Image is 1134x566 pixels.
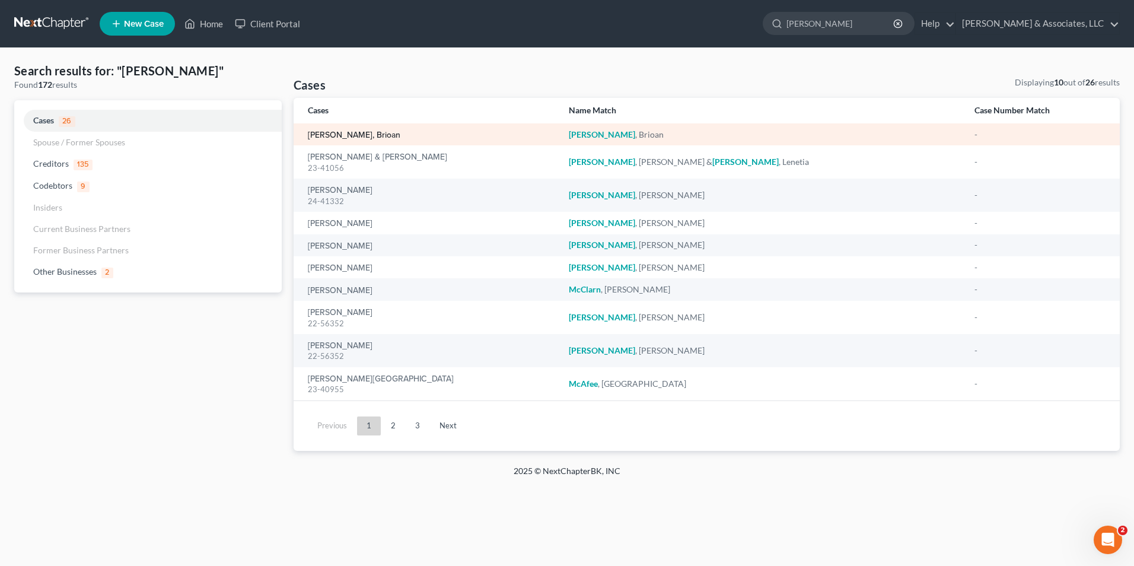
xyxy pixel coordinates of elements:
div: , [PERSON_NAME] [569,239,955,251]
em: McClarn [569,284,601,294]
a: [PERSON_NAME] & Associates, LLC [956,13,1119,34]
div: - [974,311,1106,323]
div: 24-41332 [308,196,550,207]
a: [PERSON_NAME] [308,242,372,250]
a: [PERSON_NAME], Brioan [308,131,400,139]
span: 135 [74,160,93,170]
span: Other Businesses [33,266,97,276]
div: Found results [14,79,282,91]
em: [PERSON_NAME] [712,157,779,167]
a: Former Business Partners [14,240,282,261]
div: , Brioan [569,129,955,141]
th: Cases [294,98,559,123]
span: Insiders [33,202,62,212]
div: - [974,129,1106,141]
a: Creditors135 [14,153,282,175]
em: [PERSON_NAME] [569,240,635,250]
span: New Case [124,20,164,28]
a: Other Businesses2 [14,261,282,283]
div: - [974,378,1106,390]
th: Name Match [559,98,965,123]
a: Next [430,416,466,435]
div: 2025 © NextChapterBK, INC [229,465,905,486]
div: - [974,189,1106,201]
a: Codebtors9 [14,175,282,197]
em: [PERSON_NAME] [569,262,635,272]
div: , [GEOGRAPHIC_DATA] [569,378,955,390]
a: Insiders [14,197,282,218]
input: Search by name... [786,12,895,34]
span: 2 [101,268,113,278]
div: - [974,217,1106,229]
em: [PERSON_NAME] [569,157,635,167]
div: , [PERSON_NAME] [569,311,955,323]
div: , [PERSON_NAME] [569,284,955,295]
a: [PERSON_NAME] [308,186,372,195]
div: , [PERSON_NAME] & , Lenetia [569,156,955,168]
span: Codebtors [33,180,72,190]
div: Displaying out of results [1015,77,1120,88]
div: - [974,262,1106,274]
span: 9 [77,182,90,192]
a: Cases26 [14,110,282,132]
a: 2 [381,416,405,435]
div: , [PERSON_NAME] [569,262,955,274]
a: 3 [406,416,429,435]
a: [PERSON_NAME] & [PERSON_NAME] [308,153,447,161]
a: [PERSON_NAME] [308,220,372,228]
div: - [974,345,1106,357]
a: [PERSON_NAME] [308,309,372,317]
a: [PERSON_NAME] [308,342,372,350]
div: 23-40955 [308,384,550,395]
span: Creditors [33,158,69,168]
a: [PERSON_NAME][GEOGRAPHIC_DATA] [308,375,454,383]
strong: 26 [1085,77,1095,87]
em: [PERSON_NAME] [569,190,635,200]
em: [PERSON_NAME] [569,218,635,228]
div: , [PERSON_NAME] [569,345,955,357]
h4: Search results for: "[PERSON_NAME]" [14,62,282,79]
span: Spouse / Former Spouses [33,137,125,147]
a: 1 [357,416,381,435]
div: , [PERSON_NAME] [569,189,955,201]
a: Help [915,13,955,34]
span: 26 [59,116,75,127]
div: - [974,284,1106,295]
strong: 172 [38,80,52,90]
a: Home [179,13,229,34]
h4: Cases [294,77,326,93]
a: Current Business Partners [14,218,282,240]
em: [PERSON_NAME] [569,312,635,322]
em: [PERSON_NAME] [569,129,635,139]
a: Spouse / Former Spouses [14,132,282,153]
span: Former Business Partners [33,245,129,255]
strong: 10 [1054,77,1063,87]
iframe: Intercom live chat [1094,526,1122,554]
div: , [PERSON_NAME] [569,217,955,229]
em: McAfee [569,379,598,389]
th: Case Number Match [965,98,1120,123]
em: [PERSON_NAME] [569,345,635,355]
span: Cases [33,115,54,125]
div: 23-41056 [308,163,550,174]
a: [PERSON_NAME] [308,264,372,272]
div: - [974,156,1106,168]
div: 22-56352 [308,351,550,362]
a: Client Portal [229,13,306,34]
a: [PERSON_NAME] [308,287,372,295]
span: 2 [1118,526,1127,535]
div: 22-56352 [308,318,550,329]
div: - [974,239,1106,251]
span: Current Business Partners [33,224,130,234]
